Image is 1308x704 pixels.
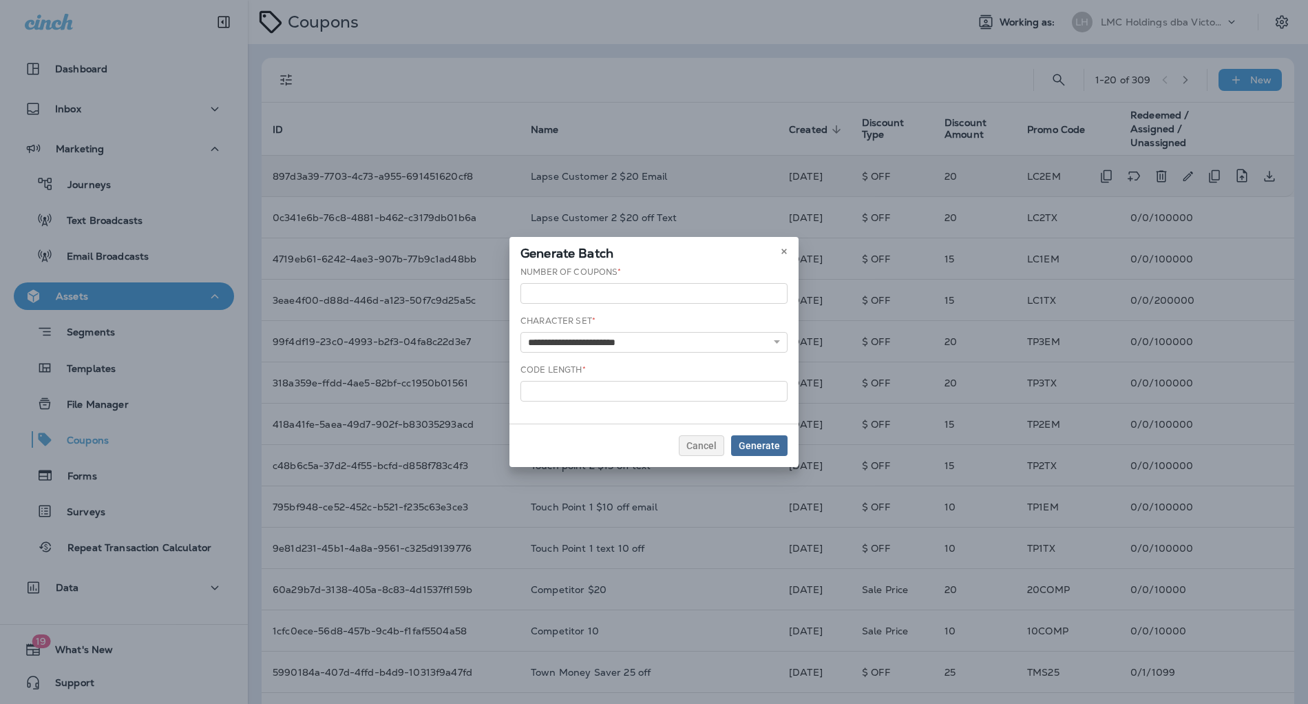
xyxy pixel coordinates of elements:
div: Generate Batch [509,237,799,266]
label: Code Length [520,364,586,375]
button: Cancel [679,435,724,456]
button: Generate [731,435,788,456]
span: Cancel [686,441,717,451]
label: Character Set [520,315,595,327]
div: Generate [739,441,780,451]
label: Number of Coupons [520,267,622,278]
